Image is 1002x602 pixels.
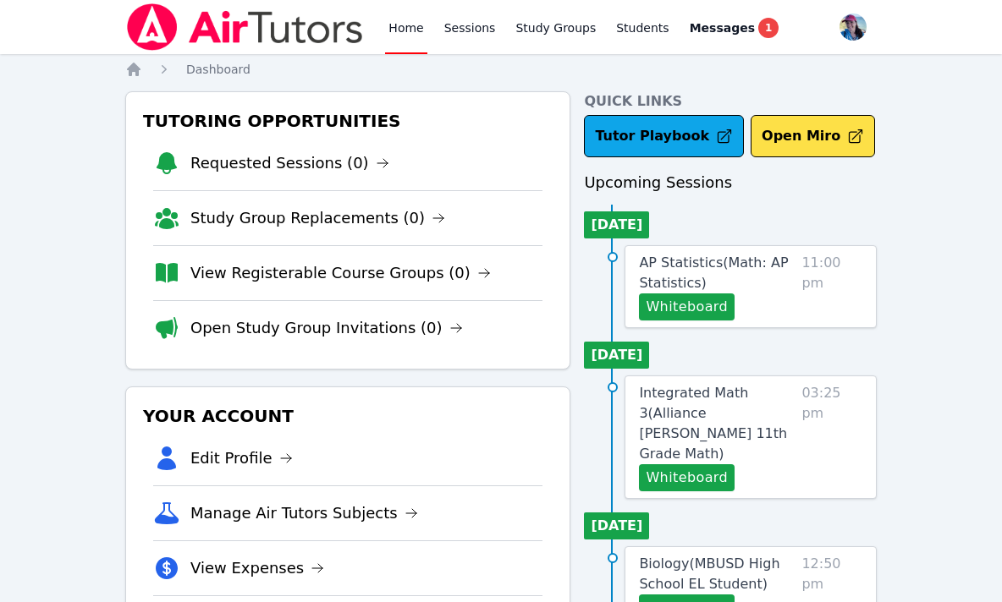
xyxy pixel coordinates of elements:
[186,61,250,78] a: Dashboard
[190,556,324,580] a: View Expenses
[584,91,877,112] h4: Quick Links
[801,383,862,491] span: 03:25 pm
[584,211,649,238] li: [DATE]
[751,115,875,157] button: Open Miro
[801,253,862,320] span: 11:00 pm
[639,293,735,320] button: Whiteboard
[639,253,795,293] a: AP Statistics(Math: AP Statistics)
[125,3,365,51] img: Air Tutors
[639,464,735,491] button: Whiteboard
[125,61,877,78] nav: Breadcrumb
[584,171,877,194] h3: Upcoming Sessions
[190,261,491,285] a: View Registerable Course Groups (0)
[190,206,445,230] a: Study Group Replacements (0)
[639,554,795,594] a: Biology(MBUSD High School EL Student)
[639,383,795,464] a: Integrated Math 3(Alliance [PERSON_NAME] 11th Grade Math)
[639,555,779,592] span: Biology ( MBUSD High School EL Student )
[758,18,779,38] span: 1
[140,401,556,431] h3: Your Account
[584,115,744,157] a: Tutor Playbook
[639,254,788,291] span: AP Statistics ( Math: AP Statistics )
[639,385,787,462] span: Integrated Math 3 ( Alliance [PERSON_NAME] 11th Grade Math )
[690,19,755,36] span: Messages
[584,342,649,369] li: [DATE]
[190,501,418,525] a: Manage Air Tutors Subjects
[584,512,649,539] li: [DATE]
[190,151,389,175] a: Requested Sessions (0)
[190,446,293,470] a: Edit Profile
[140,106,556,136] h3: Tutoring Opportunities
[190,316,463,340] a: Open Study Group Invitations (0)
[186,63,250,76] span: Dashboard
